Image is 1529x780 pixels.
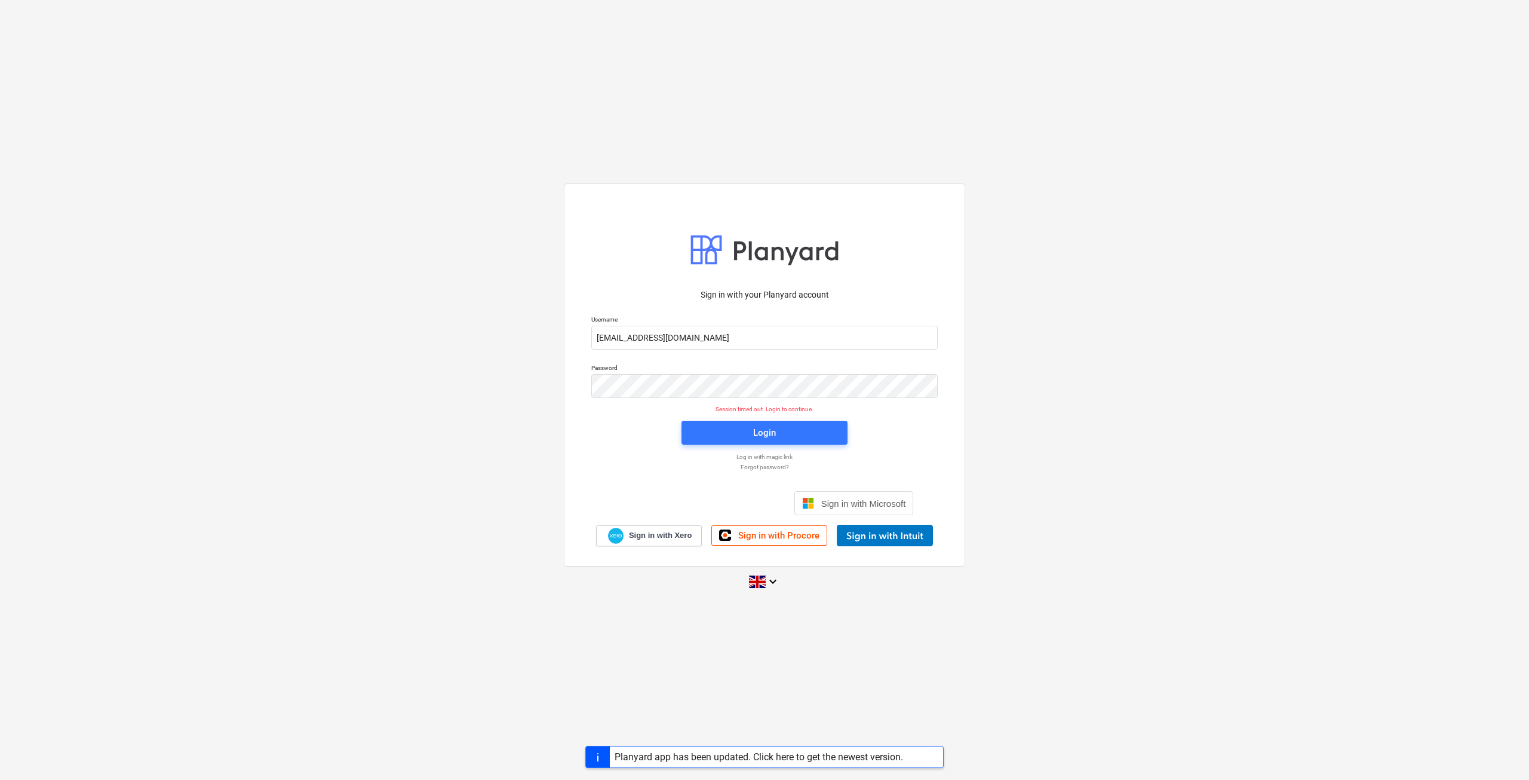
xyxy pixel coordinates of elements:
[711,525,827,546] a: Sign in with Procore
[591,326,938,350] input: Username
[591,289,938,301] p: Sign in with your Planyard account
[584,405,945,413] p: Session timed out. Login to continue.
[1469,723,1529,780] iframe: Chat Widget
[738,530,819,541] span: Sign in with Procore
[753,425,776,441] div: Login
[629,530,692,541] span: Sign in with Xero
[591,364,938,374] p: Password
[585,453,944,461] a: Log in with magic link
[802,497,814,509] img: Microsoft logo
[766,574,780,589] i: keyboard_arrow_down
[615,751,903,763] div: Planyard app has been updated. Click here to get the newest version.
[585,463,944,471] a: Forgot password?
[610,490,791,516] iframe: Prisijungimas naudojant „Google“ mygtuką
[608,528,624,544] img: Xero logo
[681,421,848,445] button: Login
[821,498,906,509] span: Sign in with Microsoft
[591,316,938,326] p: Username
[596,525,702,546] a: Sign in with Xero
